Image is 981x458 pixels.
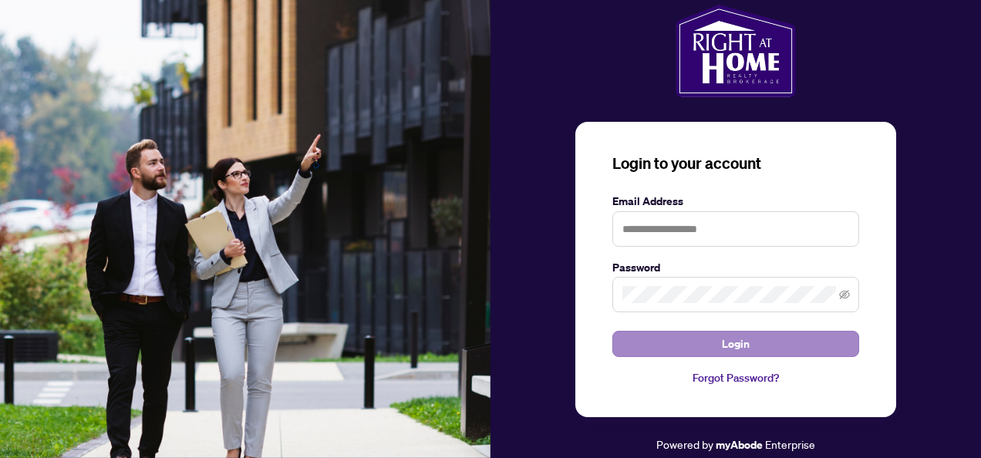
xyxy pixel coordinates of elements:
[612,369,859,386] a: Forgot Password?
[612,259,859,276] label: Password
[612,331,859,357] button: Login
[722,332,750,356] span: Login
[716,436,763,453] a: myAbode
[676,5,795,97] img: ma-logo
[612,153,859,174] h3: Login to your account
[765,437,815,451] span: Enterprise
[656,437,713,451] span: Powered by
[839,289,850,300] span: eye-invisible
[612,193,859,210] label: Email Address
